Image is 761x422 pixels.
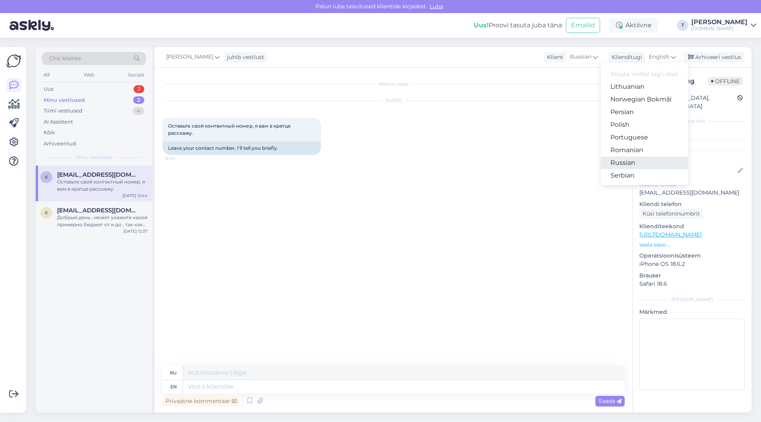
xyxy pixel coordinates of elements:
p: Operatsioonisüsteem [639,252,745,260]
div: Arhiveeritud [44,140,76,148]
input: Lisa nimi [640,166,736,175]
span: Minu vestlused [76,154,112,161]
div: [DATE] [163,97,625,104]
div: Tiimi vestlused [44,107,82,115]
a: Norwegian Bokmål [601,93,688,106]
span: Kuhhar@mail.ru [57,207,140,214]
p: Kliendi email [639,180,745,189]
div: [DATE] 12:37 [123,228,147,234]
div: Proovi tasuta juba täna: [474,21,563,30]
div: [PERSON_NAME] [691,19,748,25]
div: en [170,380,177,393]
a: Lithuanian [601,80,688,93]
span: Offline [708,77,743,86]
b: Uus! [474,21,489,29]
p: Klienditeekond [639,222,745,231]
a: Serbian [601,169,688,182]
a: [URL][DOMAIN_NAME] [639,231,702,238]
div: 2 [133,96,144,104]
div: Socials [126,70,146,80]
span: English [649,53,669,61]
input: Lisa tag [639,139,745,151]
div: Privaatne kommentaar [163,396,240,407]
div: Kliendi info [639,118,745,125]
img: Askly Logo [6,53,21,69]
span: Russian [570,53,591,61]
div: Arhiveeri vestlus [683,52,744,63]
span: Kuhhar@mail.ru [57,171,140,178]
div: Оставьте свой контактный номер, я вам в кратце расскажу. [57,178,147,193]
p: Safari 18.6 [639,280,745,288]
div: AI Assistent [44,118,73,126]
a: Russian [601,157,688,169]
div: [GEOGRAPHIC_DATA], [GEOGRAPHIC_DATA] [642,94,737,111]
p: Märkmed [639,308,745,316]
p: Brauser [639,271,745,280]
a: Persian [601,106,688,118]
div: 4 [133,107,144,115]
div: Küsi telefoninumbrit [639,208,703,219]
div: Minu vestlused [44,96,85,104]
a: [PERSON_NAME][DOMAIN_NAME] [691,19,756,32]
span: [PERSON_NAME] [166,53,213,61]
div: All [42,70,51,80]
p: iPhone OS 18.6.2 [639,260,745,268]
div: Leave your contact number, I'll tell you briefly. [163,141,321,155]
div: juhib vestlust [224,53,264,61]
span: Saada [598,397,621,405]
div: [PERSON_NAME] [639,296,745,303]
div: Добрый день , может укажите какой примерно бюджет от и до , так как 5* есть очень разные отели ) [57,214,147,228]
p: Kliendi nimi [639,155,745,163]
input: Kirjuta, millist tag'i otsid [607,68,682,80]
div: 3 [134,85,144,93]
a: Portuguese [601,131,688,144]
div: Aktiivne [610,18,658,32]
span: K [45,210,48,216]
div: [DOMAIN_NAME] [691,25,748,32]
div: Web [82,70,96,80]
button: Emailid [566,18,600,33]
p: Vaata edasi ... [639,241,745,248]
div: Klient [544,53,563,61]
span: K [45,174,48,180]
span: 12:44 [165,155,195,161]
p: [EMAIL_ADDRESS][DOMAIN_NAME] [639,189,745,197]
div: Klienditugi [608,53,642,61]
span: Оставьте свой контактный номер, я вам в кратце расскажу. [168,123,292,136]
div: [DATE] 12:44 [122,193,147,199]
p: Kliendi tag'id [639,130,745,138]
a: Romanian [601,144,688,157]
span: Luba [427,3,446,10]
div: Uus [44,85,54,93]
div: ru [170,366,177,380]
div: Kõik [44,129,55,137]
div: T [677,20,688,31]
span: Otsi kliente [49,54,81,63]
a: Polish [601,118,688,131]
p: Kliendi telefon [639,200,745,208]
div: Vestlus algas [163,80,625,88]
